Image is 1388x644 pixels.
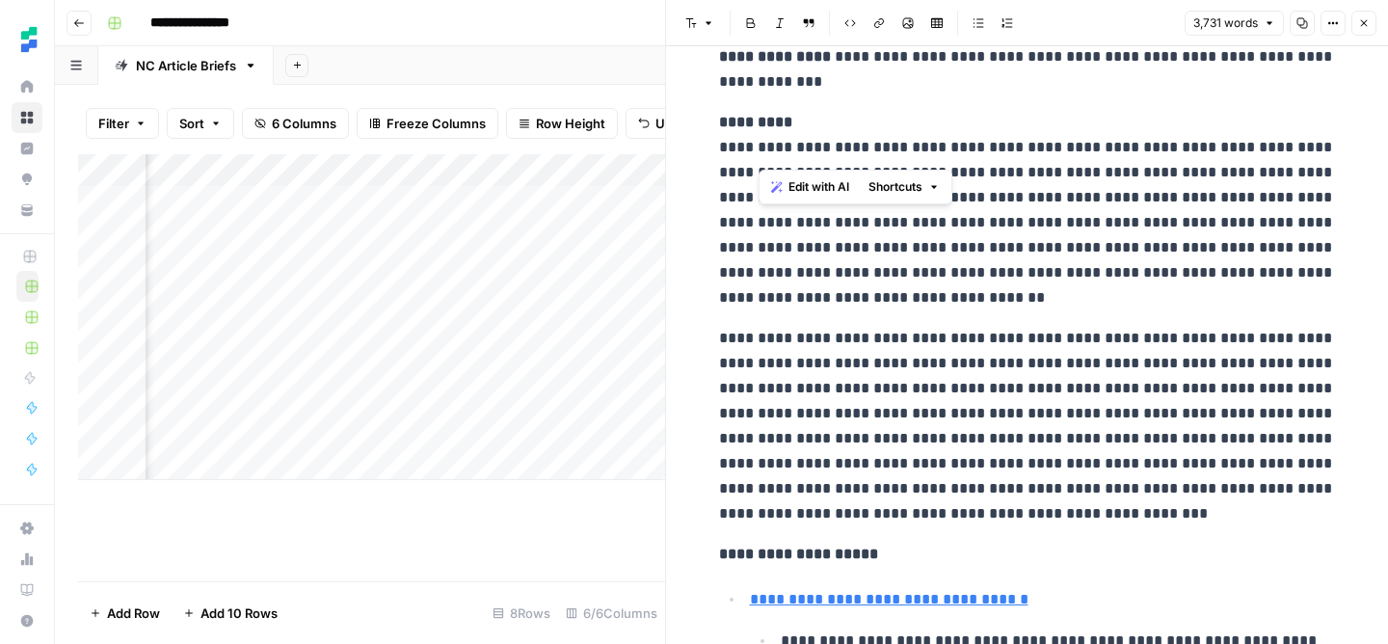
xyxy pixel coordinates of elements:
button: Add 10 Rows [172,598,289,629]
a: Usage [12,544,42,575]
a: Opportunities [12,164,42,195]
a: Learning Hub [12,575,42,605]
a: Browse [12,102,42,133]
button: Undo [626,108,701,139]
button: Add Row [78,598,172,629]
a: Settings [12,513,42,544]
div: NC Article Briefs [136,56,236,75]
span: Filter [98,114,129,133]
button: Workspace: Ten Speed [12,15,42,64]
button: Freeze Columns [357,108,498,139]
a: NC Article Briefs [98,46,274,85]
button: Sort [167,108,234,139]
span: Add Row [107,604,160,623]
span: Shortcuts [868,178,922,196]
img: Ten Speed Logo [12,22,46,57]
button: Filter [86,108,159,139]
button: Edit with AI [763,174,857,200]
button: 6 Columns [242,108,349,139]
button: Row Height [506,108,618,139]
div: 8 Rows [485,598,558,629]
span: Row Height [536,114,605,133]
span: 3,731 words [1193,14,1258,32]
span: Add 10 Rows [200,604,278,623]
a: Your Data [12,195,42,226]
span: Freeze Columns [387,114,486,133]
a: Home [12,71,42,102]
span: Sort [179,114,204,133]
span: 6 Columns [272,114,336,133]
button: 3,731 words [1185,11,1284,36]
span: Edit with AI [788,178,849,196]
div: 6/6 Columns [558,598,665,629]
button: Help + Support [12,605,42,636]
button: Shortcuts [861,174,948,200]
span: Undo [655,114,688,133]
a: Insights [12,133,42,164]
